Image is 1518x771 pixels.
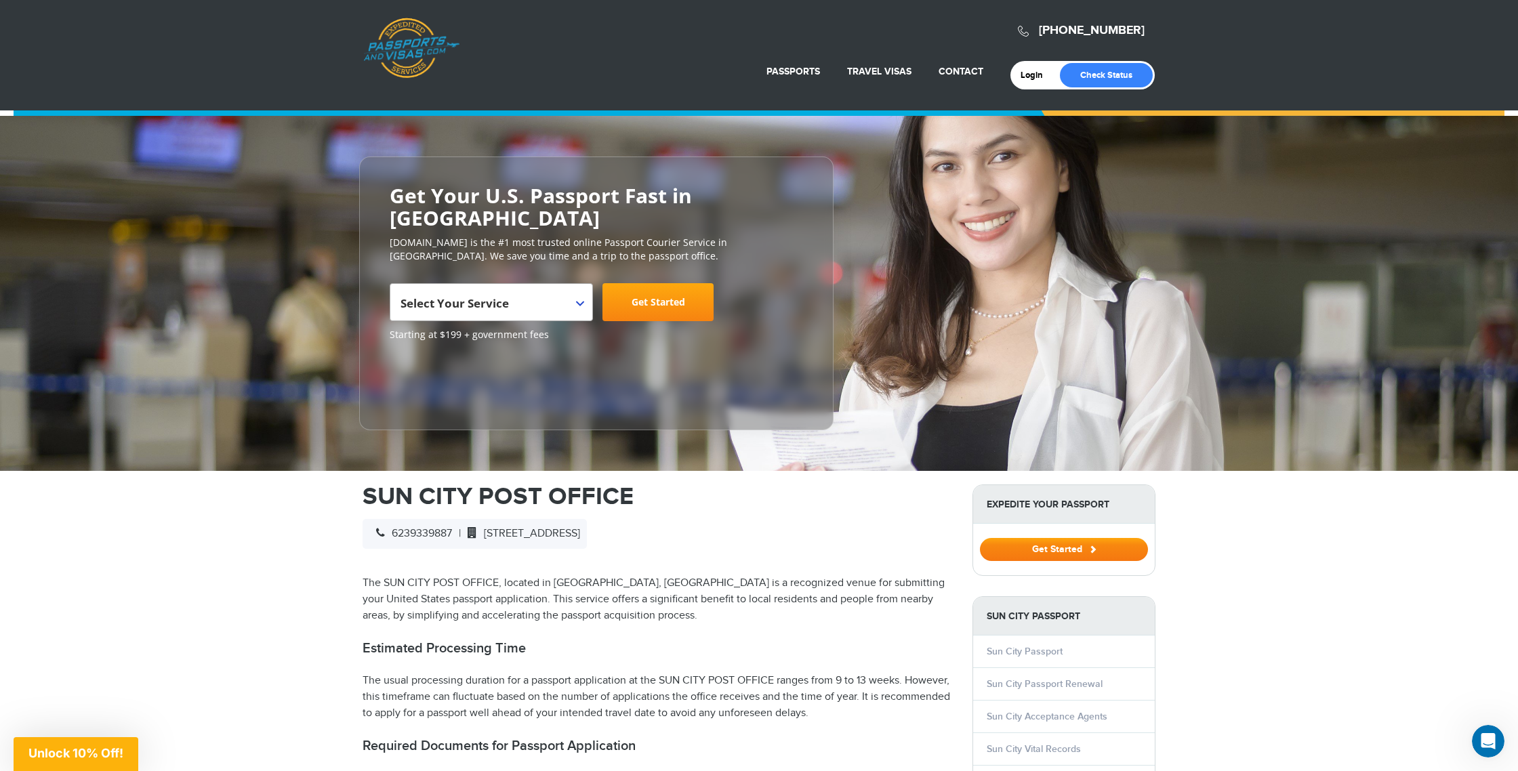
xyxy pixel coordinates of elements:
span: Select Your Service [401,289,579,327]
p: The SUN CITY POST OFFICE, located in [GEOGRAPHIC_DATA], [GEOGRAPHIC_DATA] is a recognized venue f... [363,575,952,624]
span: Select Your Service [401,295,509,311]
button: Get Started [980,538,1148,561]
a: Contact [939,66,983,77]
strong: Sun City Passport [973,597,1155,635]
a: Get Started [980,543,1148,554]
a: Sun City Acceptance Agents [987,711,1107,722]
h1: SUN CITY POST OFFICE [363,484,952,509]
a: Sun City Vital Records [987,743,1081,755]
h2: Estimated Processing Time [363,640,952,657]
h2: Required Documents for Passport Application [363,738,952,754]
span: [STREET_ADDRESS] [461,527,580,540]
a: Get Started [602,283,714,321]
a: Passports [766,66,820,77]
span: Unlock 10% Off! [28,746,123,760]
a: Travel Visas [847,66,911,77]
a: Sun City Passport Renewal [987,678,1103,690]
h2: Get Your U.S. Passport Fast in [GEOGRAPHIC_DATA] [390,184,803,229]
a: Passports & [DOMAIN_NAME] [363,18,459,79]
iframe: Customer reviews powered by Trustpilot [390,348,491,416]
span: 6239339887 [369,527,452,540]
div: | [363,519,587,549]
div: Unlock 10% Off! [14,737,138,771]
a: Check Status [1060,63,1153,87]
span: Starting at $199 + government fees [390,328,803,341]
a: [PHONE_NUMBER] [1039,23,1145,38]
a: Sun City Passport [987,646,1063,657]
strong: Expedite Your Passport [973,485,1155,524]
p: The usual processing duration for a passport application at the SUN CITY POST OFFICE ranges from ... [363,673,952,722]
p: [DOMAIN_NAME] is the #1 most trusted online Passport Courier Service in [GEOGRAPHIC_DATA]. We sav... [390,236,803,263]
span: Select Your Service [390,283,593,321]
iframe: Intercom live chat [1472,725,1504,757]
a: Login [1021,70,1052,81]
